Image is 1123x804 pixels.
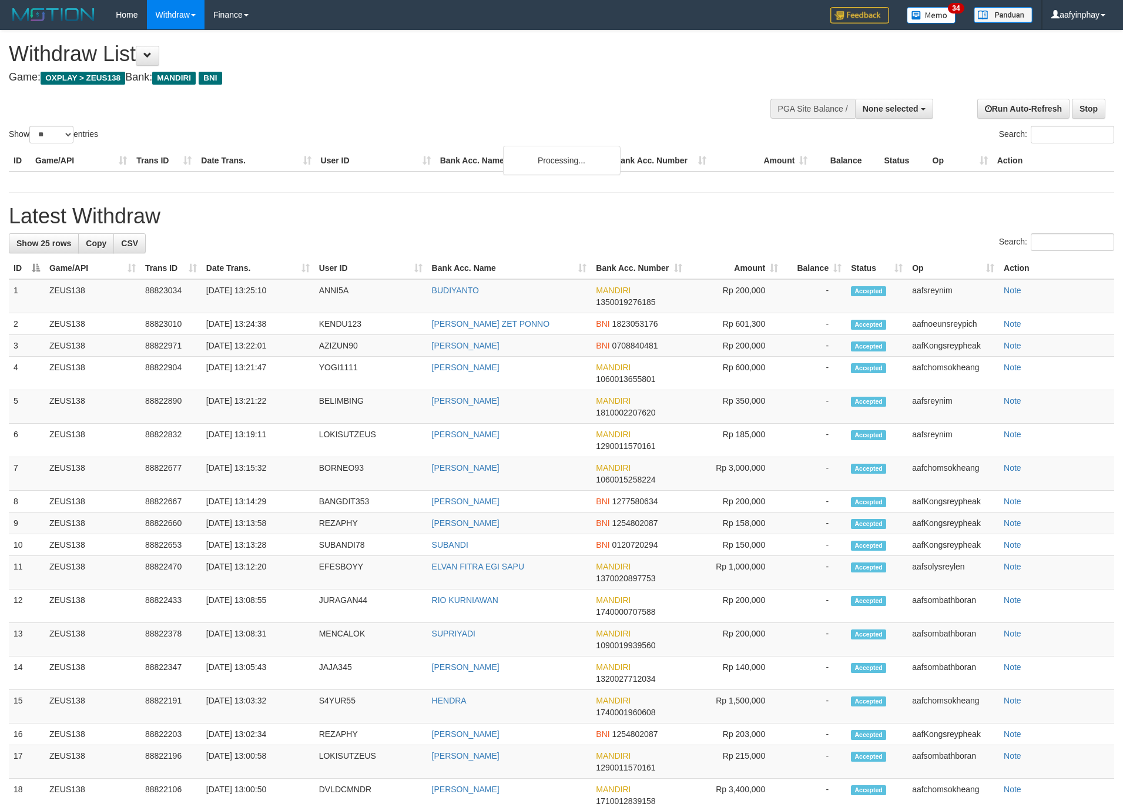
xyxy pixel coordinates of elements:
a: Note [1004,785,1021,794]
span: MANDIRI [596,286,631,295]
td: - [783,279,846,313]
td: ZEUS138 [45,623,140,656]
img: MOTION_logo.png [9,6,98,24]
th: Action [993,150,1114,172]
span: MANDIRI [596,696,631,705]
a: CSV [113,233,146,253]
td: 88822378 [140,623,202,656]
td: [DATE] 13:08:31 [202,623,314,656]
span: MANDIRI [596,562,631,571]
td: Rp 200,000 [687,335,783,357]
a: SUBANDI [432,540,468,550]
a: Note [1004,396,1021,406]
a: Note [1004,286,1021,295]
td: [DATE] 13:08:55 [202,589,314,623]
td: ZEUS138 [45,457,140,491]
span: Accepted [851,596,886,606]
td: REZAPHY [314,512,427,534]
td: - [783,424,846,457]
span: Copy 1254802087 to clipboard [612,518,658,528]
span: CSV [121,239,138,248]
span: MANDIRI [596,463,631,473]
span: None selected [863,104,918,113]
td: [DATE] 13:14:29 [202,491,314,512]
span: Accepted [851,541,886,551]
span: MANDIRI [596,662,631,672]
th: Status [879,150,927,172]
a: Run Auto-Refresh [977,99,1070,119]
td: KENDU123 [314,313,427,335]
span: Copy 1277580634 to clipboard [612,497,658,506]
span: BNI [596,497,609,506]
th: Op [928,150,993,172]
a: [PERSON_NAME] [432,430,500,439]
span: Accepted [851,430,886,440]
td: aafKongsreypheak [907,491,999,512]
td: 11 [9,556,45,589]
a: Note [1004,341,1021,350]
td: ZEUS138 [45,313,140,335]
span: Accepted [851,320,886,330]
span: MANDIRI [596,363,631,372]
td: - [783,357,846,390]
td: [DATE] 13:21:22 [202,390,314,424]
span: MANDIRI [596,430,631,439]
label: Search: [999,233,1114,251]
h4: Game: Bank: [9,72,737,83]
td: ZEUS138 [45,589,140,623]
span: BNI [596,540,609,550]
span: Accepted [851,363,886,373]
td: 88823010 [140,313,202,335]
td: [DATE] 13:13:58 [202,512,314,534]
td: 4 [9,357,45,390]
span: Copy 1320027712034 to clipboard [596,674,655,684]
td: ZEUS138 [45,556,140,589]
span: Copy [86,239,106,248]
a: [PERSON_NAME] [432,751,500,761]
span: Accepted [851,497,886,507]
td: MENCALOK [314,623,427,656]
span: Copy 1290011570161 to clipboard [596,763,655,772]
a: Note [1004,562,1021,571]
a: Note [1004,497,1021,506]
td: - [783,690,846,723]
td: 88823034 [140,279,202,313]
span: Copy 1090019939560 to clipboard [596,641,655,650]
td: 15 [9,690,45,723]
span: Copy 1823053176 to clipboard [612,319,658,329]
input: Search: [1031,126,1114,143]
span: BNI [596,319,609,329]
span: MANDIRI [596,595,631,605]
td: Rp 200,000 [687,279,783,313]
td: Rp 200,000 [687,589,783,623]
td: Rp 350,000 [687,390,783,424]
th: Balance [812,150,879,172]
a: Note [1004,629,1021,638]
td: 8 [9,491,45,512]
td: 88822191 [140,690,202,723]
h1: Latest Withdraw [9,205,1114,228]
a: [PERSON_NAME] [432,396,500,406]
td: ZEUS138 [45,745,140,779]
a: ELVAN FITRA EGI SAPU [432,562,524,571]
span: Copy 0708840481 to clipboard [612,341,658,350]
span: BNI [199,72,222,85]
h1: Withdraw List [9,42,737,66]
label: Show entries [9,126,98,143]
span: Copy 1060013655801 to clipboard [596,374,655,384]
td: Rp 215,000 [687,745,783,779]
a: [PERSON_NAME] [432,497,500,506]
td: ZEUS138 [45,534,140,556]
td: Rp 600,000 [687,357,783,390]
span: Accepted [851,663,886,673]
th: Bank Acc. Number: activate to sort column ascending [591,257,687,279]
th: Action [999,257,1114,279]
td: 88822667 [140,491,202,512]
td: LOKISUTZEUS [314,424,427,457]
td: 88822203 [140,723,202,745]
a: Note [1004,540,1021,550]
a: RIO KURNIAWAN [432,595,498,605]
a: Note [1004,319,1021,329]
a: [PERSON_NAME] [432,518,500,528]
span: Accepted [851,562,886,572]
